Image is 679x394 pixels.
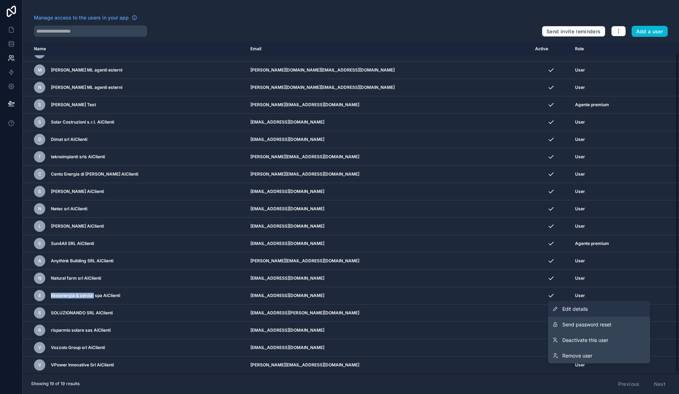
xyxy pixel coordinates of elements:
[246,322,531,339] td: [EMAIL_ADDRESS][DOMAIN_NAME]
[246,183,531,200] td: [EMAIL_ADDRESS][DOMAIN_NAME]
[562,321,611,328] span: Send password reset
[575,137,585,142] span: User
[246,166,531,183] td: [PERSON_NAME][EMAIL_ADDRESS][DOMAIN_NAME]
[246,235,531,252] td: [EMAIL_ADDRESS][DOMAIN_NAME]
[575,67,585,73] span: User
[34,14,129,21] span: Manage access to the users in your app
[51,189,104,194] span: [PERSON_NAME] AiClienti
[51,67,122,73] span: [PERSON_NAME] ML agenti esterni
[246,114,531,131] td: [EMAIL_ADDRESS][DOMAIN_NAME]
[38,119,41,125] span: S
[548,301,650,317] a: Edit details
[562,352,592,359] span: Remove user
[575,85,585,90] span: User
[23,42,246,56] th: Name
[246,270,531,287] td: [EMAIL_ADDRESS][DOMAIN_NAME]
[575,206,585,212] span: User
[562,337,608,344] span: Deactivate this user
[38,258,41,264] span: A
[51,345,105,350] span: Vozzolo Group srl AiClienti
[575,275,585,281] span: User
[575,119,585,125] span: User
[51,223,104,229] span: [PERSON_NAME] AiClienti
[632,26,668,37] button: Add a user
[51,85,122,90] span: [PERSON_NAME] ML agenti esterni
[38,345,41,350] span: V
[562,306,588,313] span: Edit details
[531,42,571,56] th: Active
[575,241,609,246] span: Agente premium
[31,381,80,387] span: Showing 19 of 19 results
[548,332,650,348] a: Deactivate this user
[575,293,585,298] span: User
[38,171,41,177] span: C
[38,85,41,90] span: N
[246,62,531,79] td: [PERSON_NAME][DOMAIN_NAME][EMAIL_ADDRESS][DOMAIN_NAME]
[246,339,531,356] td: [EMAIL_ADDRESS][DOMAIN_NAME]
[38,327,41,333] span: r
[575,102,609,108] span: Agente premium
[38,137,41,142] span: D
[51,327,111,333] span: risparmio solare sas AiClienti
[246,96,531,114] td: [PERSON_NAME][EMAIL_ADDRESS][DOMAIN_NAME]
[51,154,105,160] span: teknoimpianti srls AiClienti
[51,171,138,177] span: Cento Energia di [PERSON_NAME] AiClienti
[51,275,101,281] span: Natural farm srl AiClienti
[38,206,41,212] span: N
[23,42,679,373] div: scrollable content
[246,252,531,270] td: [PERSON_NAME][EMAIL_ADDRESS][DOMAIN_NAME]
[34,14,137,21] a: Manage access to the users in your app
[51,362,114,368] span: VPower Innovative Srl AiClienti
[542,26,605,37] button: Send invite reminders
[39,223,41,229] span: L
[51,241,94,246] span: Sun4All SRL AiClienti
[246,287,531,304] td: [EMAIL_ADDRESS][DOMAIN_NAME]
[246,131,531,148] td: [EMAIL_ADDRESS][DOMAIN_NAME]
[51,310,113,316] span: SOLUZIONANDO SRL AiClienti
[51,258,114,264] span: Anythink Building SRL AiClienti
[246,148,531,166] td: [PERSON_NAME][EMAIL_ADDRESS][DOMAIN_NAME]
[51,293,120,298] span: Eksienergia & servizi spa AiClienti
[575,189,585,194] span: User
[51,119,114,125] span: Solar Costruzioni s.r.l. AiClienti
[39,293,41,298] span: E
[246,79,531,96] td: [PERSON_NAME][DOMAIN_NAME][EMAIL_ADDRESS][DOMAIN_NAME]
[548,317,650,332] button: Send password reset
[246,218,531,235] td: [EMAIL_ADDRESS][DOMAIN_NAME]
[575,223,585,229] span: User
[246,356,531,374] td: [PERSON_NAME][EMAIL_ADDRESS][DOMAIN_NAME]
[51,102,96,108] span: [PERSON_NAME] Test
[38,241,41,246] span: S
[38,154,41,160] span: t
[575,171,585,177] span: User
[548,348,650,364] a: Remove user
[575,154,585,160] span: User
[575,362,585,368] span: User
[575,258,585,264] span: User
[38,102,41,108] span: S
[38,275,41,281] span: N
[571,42,650,56] th: Role
[246,42,531,56] th: Email
[246,304,531,322] td: [EMAIL_ADDRESS][PERSON_NAME][DOMAIN_NAME]
[38,189,41,194] span: S
[38,310,41,316] span: S
[246,200,531,218] td: [EMAIL_ADDRESS][DOMAIN_NAME]
[38,67,42,73] span: M
[51,137,87,142] span: Dimat srl AiClienti
[38,362,41,368] span: V
[51,206,87,212] span: Netec srl AiClienti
